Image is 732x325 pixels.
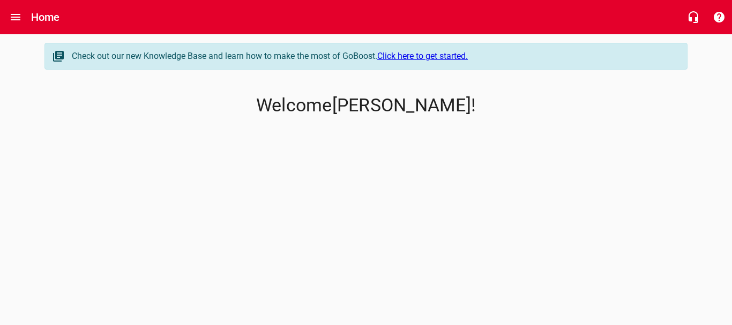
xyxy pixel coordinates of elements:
h6: Home [31,9,60,26]
button: Live Chat [681,4,706,30]
button: Open drawer [3,4,28,30]
button: Support Portal [706,4,732,30]
div: Check out our new Knowledge Base and learn how to make the most of GoBoost. [72,50,676,63]
a: Click here to get started. [377,51,468,61]
p: Welcome [PERSON_NAME] ! [44,95,688,116]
